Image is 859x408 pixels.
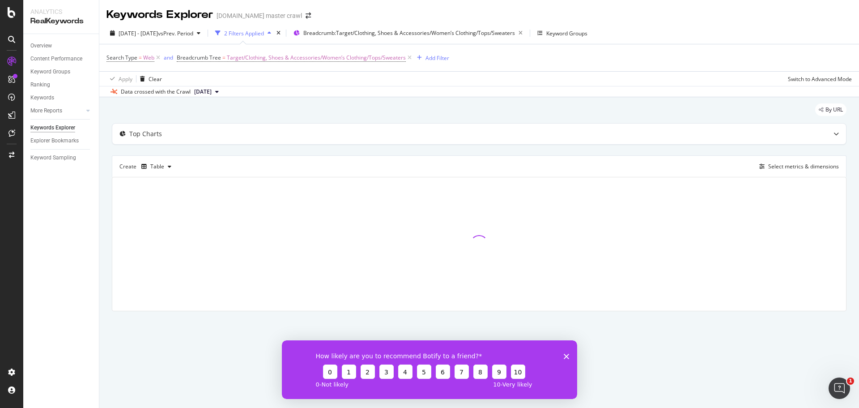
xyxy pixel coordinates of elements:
[30,136,93,146] a: Explorer Bookmarks
[788,75,852,83] div: Switch to Advanced Mode
[143,52,154,64] span: Web
[149,75,162,83] div: Clear
[106,72,132,86] button: Apply
[546,30,587,37] div: Keyword Groups
[784,72,852,86] button: Switch to Advanced Mode
[30,106,62,116] div: More Reports
[106,54,137,61] span: Search Type
[139,54,142,61] span: =
[825,107,843,112] span: By URL
[306,13,311,19] div: arrow-right-arrow-left
[224,30,264,37] div: 2 Filters Applied
[30,123,93,133] a: Keywords Explorer
[30,16,92,26] div: RealKeywords
[150,164,164,169] div: Table
[212,26,275,40] button: 2 Filters Applied
[191,86,222,97] button: [DATE]
[30,54,82,64] div: Content Performance
[30,93,93,103] a: Keywords
[30,153,93,163] a: Keyword Sampling
[121,88,191,96] div: Data crossed with the Crawl
[534,26,591,40] button: Keyword Groups
[217,11,302,20] div: [DOMAIN_NAME] master crawl
[106,7,213,22] div: Keywords Explorer
[30,67,93,77] a: Keyword Groups
[425,54,449,62] div: Add Filter
[119,75,132,83] div: Apply
[303,29,515,37] span: Breadcrumb: Target/Clothing, Shoes & Accessories/Women’s Clothing/Tops/Sweaters
[136,72,162,86] button: Clear
[177,54,221,61] span: Breadcrumb Tree
[227,52,406,64] span: Target/Clothing, Shoes & Accessories/Women’s Clothing/Tops/Sweaters
[847,378,854,385] span: 1
[282,340,577,399] iframe: Survey from Botify
[164,54,173,61] div: and
[30,41,93,51] a: Overview
[30,80,50,90] div: Ranking
[158,30,193,37] span: vs Prev. Period
[815,103,846,116] div: legacy label
[30,123,75,133] div: Keywords Explorer
[119,159,175,174] div: Create
[413,52,449,63] button: Add Filter
[194,88,212,96] span: 2025 Jul. 28th
[290,26,526,40] button: Breadcrumb:Target/Clothing, Shoes & Accessories/Women’s Clothing/Tops/Sweaters
[164,53,173,62] button: and
[768,163,839,170] div: Select metrics & dimensions
[30,41,52,51] div: Overview
[30,80,93,90] a: Ranking
[30,153,76,163] div: Keyword Sampling
[119,30,158,37] span: [DATE] - [DATE]
[756,161,839,172] button: Select metrics & dimensions
[138,159,175,174] button: Table
[106,26,204,40] button: [DATE] - [DATE]vsPrev. Period
[129,129,162,138] div: Top Charts
[30,106,84,116] a: More Reports
[30,7,92,16] div: Analytics
[30,136,79,146] div: Explorer Bookmarks
[275,29,282,38] div: times
[829,378,850,399] iframe: Intercom live chat
[30,54,93,64] a: Content Performance
[30,93,54,103] div: Keywords
[30,67,70,77] div: Keyword Groups
[222,54,225,61] span: =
